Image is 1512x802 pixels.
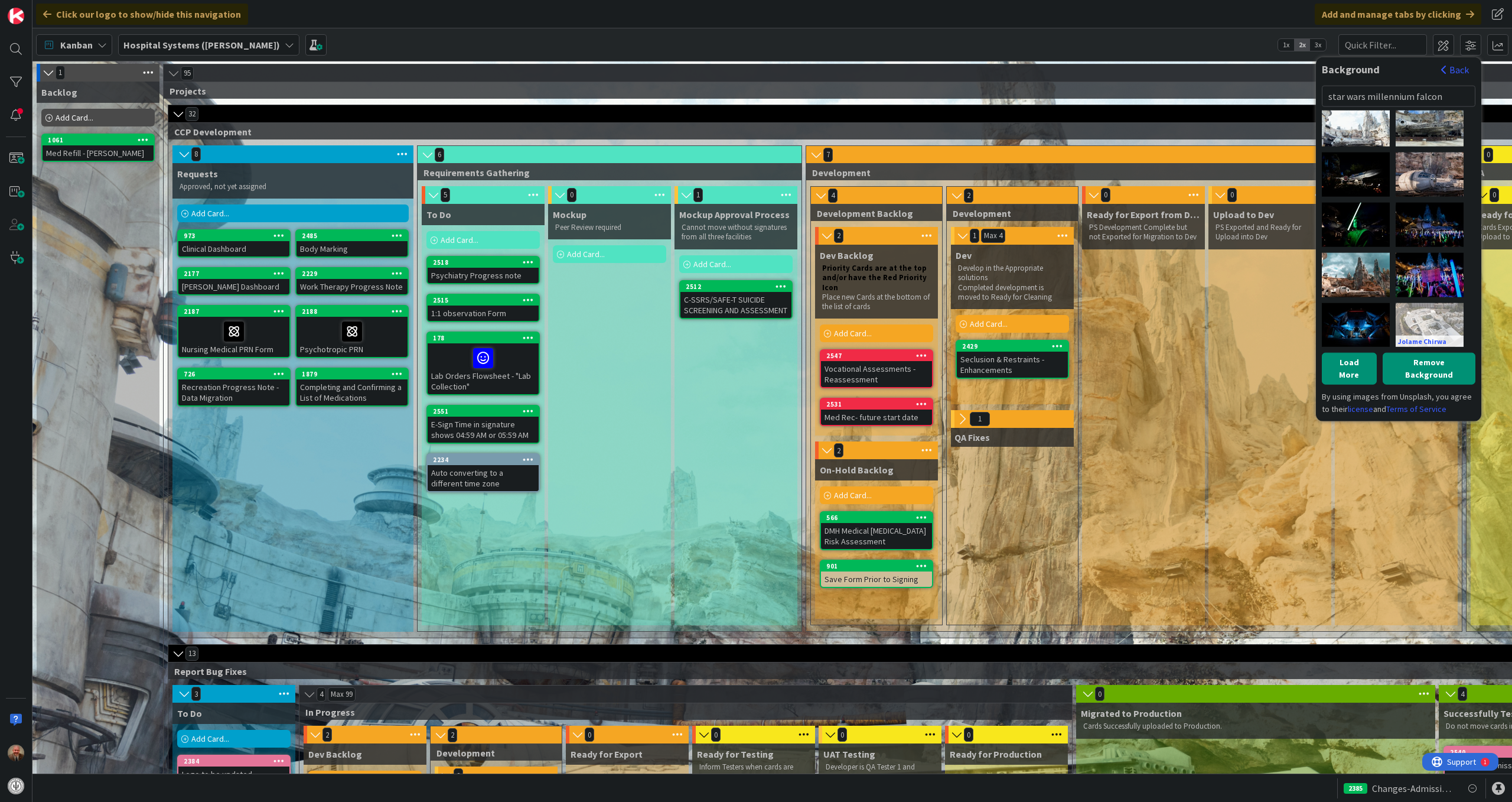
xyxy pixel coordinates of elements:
[178,756,289,767] div: 2384
[295,267,409,296] a: 2229Work Therapy Progress Note
[181,66,194,80] span: 95
[1227,188,1237,202] span: 0
[1315,4,1481,25] div: Add and manage tabs by clicking
[302,232,408,240] div: 2485
[957,352,1068,378] div: Seclusion & Restraints - Enhancements
[1278,39,1294,51] span: 1x
[697,748,774,760] span: Ready for Testing
[296,306,408,357] div: 2188Psychotropic PRN
[177,267,291,296] a: 2177[PERSON_NAME] Dashboard
[295,305,409,358] a: 2188Psychotropic PRN
[964,189,973,203] span: 2
[185,107,198,121] span: 32
[954,431,990,443] span: QA Fixes
[1441,63,1469,76] button: Back
[302,270,408,278] div: 2229
[178,268,289,294] div: 2177[PERSON_NAME] Dashboard
[178,268,289,279] div: 2177
[428,257,539,268] div: 2518
[296,317,408,357] div: Psychotropic PRN
[426,209,451,220] span: To Do
[820,464,894,476] span: On-Hold Backlog
[1083,722,1428,731] p: Cards Successfully uploaded to Production.
[820,398,933,426] a: 2531Med Rec- future start date
[177,168,218,180] span: Requests
[296,369,408,379] div: 1879
[36,4,248,25] div: Click our logo to show/hide this navigation
[958,264,1067,283] p: Develop in the Appropriate solutions
[428,333,539,343] div: 178
[821,523,932,549] div: DMH Medical [MEDICAL_DATA] Risk Assessment
[302,370,408,378] div: 1879
[428,406,539,417] div: 2551
[191,208,229,219] span: Add Card...
[1348,403,1373,414] a: license
[822,263,928,293] strong: Priority Cards are at the top and/or have the Red Priority Icon
[180,182,406,191] p: Approved, not yet assigned
[178,767,289,782] div: Logo to be updated
[317,687,326,702] span: 4
[178,317,289,357] div: Nursing Medical PRN Form
[1344,783,1367,794] div: 2385
[428,454,539,491] div: 2234Auto converting to a different time zone
[426,453,540,492] a: 2234Auto converting to a different time zone
[820,511,933,550] a: 566DMH Medical [MEDICAL_DATA] Risk Assessment
[821,361,932,387] div: Vocational Assessments -Reassessment
[178,369,289,405] div: 726Recreation Progress Note - Data Migration
[953,207,1063,219] span: Development
[699,762,808,782] p: Inform Testers when cards are moved to this column
[48,136,154,144] div: 1061
[178,306,289,317] div: 2187
[1322,390,1475,415] div: By using images from Unsplash, you agree to their and
[834,490,872,501] span: Add Card...
[60,38,93,52] span: Kanban
[957,341,1068,352] div: 2429
[191,733,229,744] span: Add Card...
[1216,223,1324,242] p: PS Exported and Ready for Upload into Dev
[178,756,289,782] div: 2384Logo to be updated
[8,745,24,761] img: JS
[711,728,721,742] span: 0
[41,86,77,98] span: Backlog
[958,283,1067,303] p: Completed development is moved to Ready for Cleaning
[553,209,586,220] span: Mockup
[185,647,198,661] span: 13
[686,283,791,291] div: 2512
[448,728,457,742] span: 2
[296,306,408,317] div: 2188
[426,256,540,284] a: 2518Psychiatry Progress note
[433,258,539,267] div: 2518
[305,706,1057,718] span: In Progress
[821,561,932,587] div: 901Save Form Prior to Signing
[679,280,793,319] a: 2512C-SSRS/SAFE-T SUICIDE SCREENING AND ASSESSMENT
[184,307,289,316] div: 2187
[177,755,291,783] a: 2384Logo to be updated
[680,281,791,318] div: 2512C-SSRS/SAFE-T SUICIDE SCREENING AND ASSESSMENT
[296,230,408,241] div: 2485
[1101,188,1110,202] span: 0
[821,410,932,425] div: Med Rec- future start date
[433,334,539,342] div: 178
[555,223,664,232] p: Peer Review required
[177,707,202,719] span: To Do
[296,230,408,256] div: 2485Body Marking
[428,295,539,306] div: 2515
[812,167,1447,178] span: Development
[970,319,1008,329] span: Add Card...
[964,728,973,742] span: 0
[820,249,874,261] span: Dev Backlog
[1372,781,1456,795] span: Changes-Admission and Annual Medical H & P Assessment
[567,188,576,202] span: 0
[295,229,409,258] a: 2485Body Marking
[426,405,540,444] a: 2551E-Sign Time in signature shows 04:59 AM or 05:59 AM
[962,342,1068,350] div: 2429
[970,229,979,243] span: 1
[822,293,931,312] p: Place new Cards at the bottom of the list of cards
[441,235,478,245] span: Add Card...
[820,560,933,588] a: 901Save Form Prior to Signing
[680,292,791,318] div: C-SSRS/SAFE-T SUICIDE SCREENING AND ASSESSMENT
[43,135,154,145] div: 1061
[821,572,932,587] div: Save Form Prior to Signing
[956,340,1069,379] a: 2429Seclusion & Restraints - Enhancements
[1396,335,1464,347] a: Jolame Chirwa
